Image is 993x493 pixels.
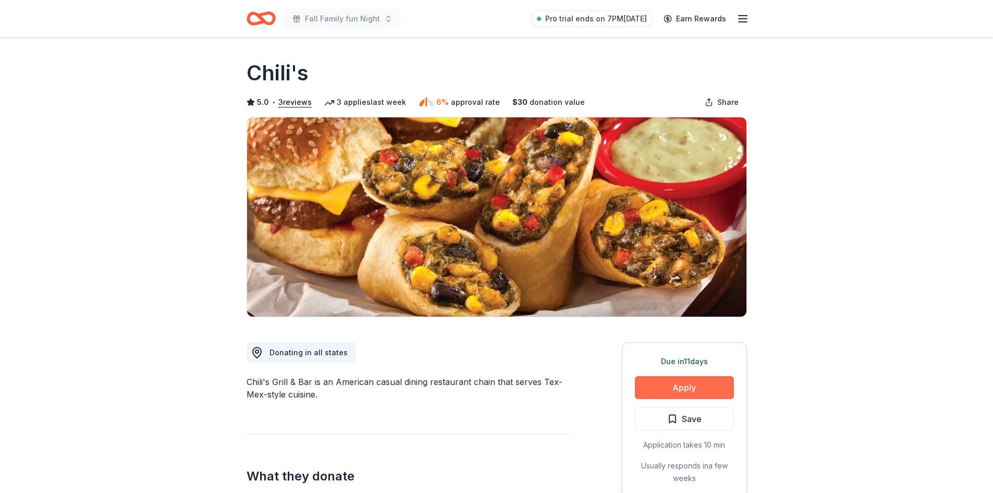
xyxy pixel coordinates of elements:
span: approval rate [451,96,500,109]
span: donation value [530,96,585,109]
span: • [272,98,275,106]
h1: Chili's [247,58,309,88]
div: Chili's Grill & Bar is an American casual dining restaurant chain that serves Tex-Mex-style cuisine. [247,376,572,401]
span: Save [682,412,702,426]
img: Image for Chili's [247,117,746,317]
div: Due in 11 days [635,355,734,368]
span: Fall Family fun Night [305,13,380,25]
button: Fall Family fun Night [284,8,401,29]
a: Earn Rewards [657,9,732,28]
a: Pro trial ends on 7PM[DATE] [531,10,653,27]
a: Home [247,6,276,31]
span: Donating in all states [269,348,348,357]
button: Share [696,92,747,113]
button: Save [635,407,734,430]
div: Usually responds in a few weeks [635,460,734,485]
h2: What they donate [247,468,572,485]
span: $ 30 [512,96,528,109]
span: Pro trial ends on 7PM[DATE] [545,13,647,25]
span: 5.0 [257,96,269,109]
button: 3reviews [278,96,312,109]
div: Application takes 10 min [635,439,734,451]
span: 6% [436,96,449,109]
span: Share [717,96,739,109]
div: 3 applies last week [324,96,406,109]
button: Apply [635,376,734,399]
